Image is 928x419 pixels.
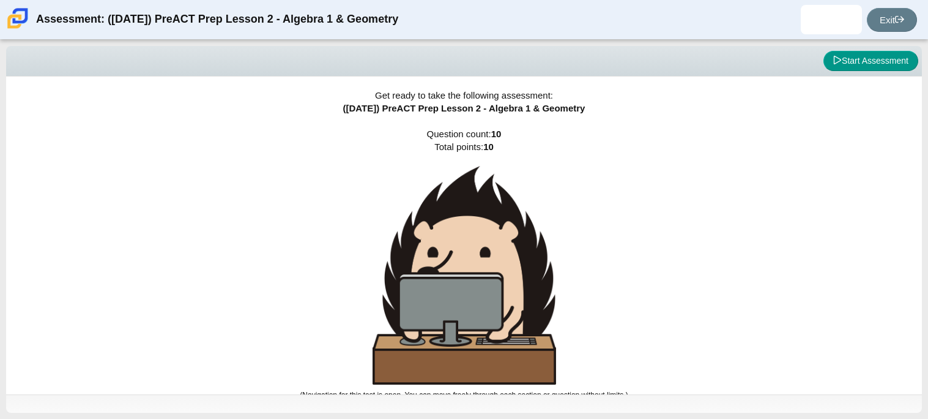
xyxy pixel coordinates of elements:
[300,391,628,399] small: (Navigation for this test is open. You can move freely through each section or question without l...
[373,166,556,385] img: hedgehog-behind-computer-large.png
[5,23,31,33] a: Carmen School of Science & Technology
[867,8,917,32] a: Exit
[36,5,398,34] div: Assessment: ([DATE]) PreACT Prep Lesson 2 - Algebra 1 & Geometry
[823,51,918,72] button: Start Assessment
[375,90,553,100] span: Get ready to take the following assessment:
[5,6,31,31] img: Carmen School of Science & Technology
[483,142,494,152] b: 10
[343,103,585,113] span: ([DATE]) PreACT Prep Lesson 2 - Algebra 1 & Geometry
[300,129,628,399] span: Question count: Total points:
[491,129,502,139] b: 10
[822,10,841,29] img: juan.fuentes.GywFhC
